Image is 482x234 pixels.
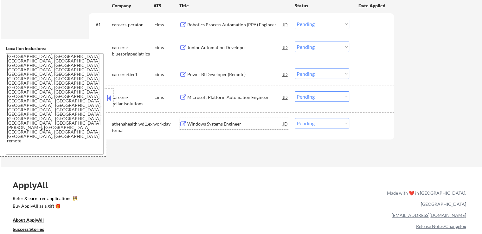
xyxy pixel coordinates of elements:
[153,94,179,101] div: icims
[13,217,44,223] u: About ApplyAll
[112,44,153,57] div: careers-bluesprigpediatrics
[13,196,254,203] a: Refer & earn free applications 👯‍♀️
[187,121,283,127] div: Windows Systems Engineer
[153,3,179,9] div: ATS
[282,19,289,30] div: JD
[6,45,104,52] div: Location Inclusions:
[179,3,289,9] div: Title
[384,187,466,210] div: Made with ❤️ in [GEOGRAPHIC_DATA], [GEOGRAPHIC_DATA]
[96,22,107,28] div: #1
[13,226,44,232] u: Success Stories
[187,94,283,101] div: Microsoft Platform Automation Engineer
[358,3,386,9] div: Date Applied
[187,44,283,51] div: Junior Automation Developer
[282,118,289,129] div: JD
[282,68,289,80] div: JD
[416,224,466,229] a: Release Notes/Changelog
[13,217,53,225] a: About ApplyAll
[112,3,153,9] div: Company
[187,71,283,78] div: Power BI Developer (Remote)
[153,71,179,78] div: icims
[282,91,289,103] div: JD
[153,121,179,127] div: workday
[13,226,53,234] a: Success Stories
[153,44,179,51] div: icims
[392,212,466,218] a: [EMAIL_ADDRESS][DOMAIN_NAME]
[13,180,55,191] div: ApplyAll
[13,204,76,208] div: Buy ApplyAll as a gift 🎁
[187,22,283,28] div: Robotics Process Automation (RPA) Engineer
[13,203,76,211] a: Buy ApplyAll as a gift 🎁
[112,22,153,28] div: careers-peraton
[112,94,153,107] div: careers-valiantsolutions
[112,71,153,78] div: careers-tier1
[112,121,153,133] div: athenahealth.wd1.external
[153,22,179,28] div: icims
[282,42,289,53] div: JD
